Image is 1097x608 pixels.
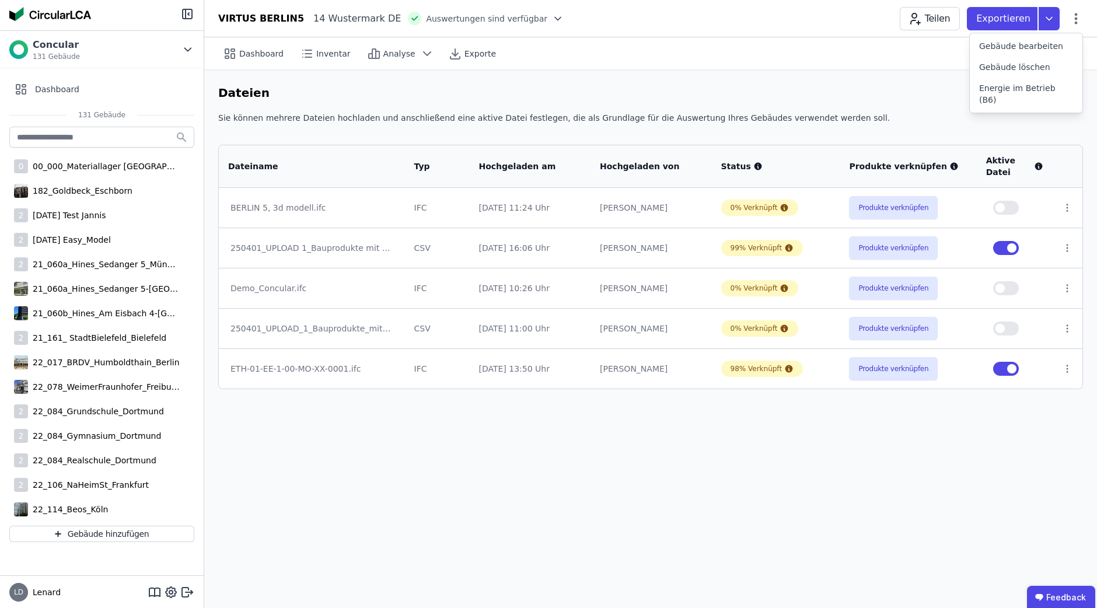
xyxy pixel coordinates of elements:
[849,317,938,340] button: Produkte verknüpfen
[28,381,180,393] div: 22_078_WeimerFraunhofer_Freiburg
[28,357,180,368] div: 22_017_BRDV_Humboldthain_Berlin
[14,233,28,247] div: 2
[731,243,782,253] div: 99% Verknüpft
[14,257,28,271] div: 2
[731,203,778,212] div: 0% Verknüpft
[464,48,496,60] span: Exporte
[28,258,180,270] div: 21_060a_Hines_Sedanger 5_München
[14,331,28,345] div: 2
[14,353,28,372] img: 22_017_BRDV_Humboldthain_Berlin
[35,83,79,95] span: Dashboard
[28,406,164,417] div: 22_084_Grundschule_Dortmund
[28,234,111,246] div: [DATE] Easy_Model
[28,185,132,197] div: 182_Goldbeck_Eschborn
[230,282,393,294] div: Demo_Concular.ifc
[218,12,304,26] div: VIRTUS BERLIN5
[28,308,180,319] div: 21_060b_Hines_Am Eisbach 4-[GEOGRAPHIC_DATA]
[731,364,782,373] div: 98% Verknüpft
[849,236,938,260] button: Produkte verknüpfen
[33,38,80,52] div: Concular
[414,282,460,294] div: IFC
[600,323,703,334] div: [PERSON_NAME]
[28,283,180,295] div: 21_060a_Hines_Sedanger 5-[GEOGRAPHIC_DATA]
[14,181,28,200] img: 182_Goldbeck_Eschborn
[414,160,446,172] div: Typ
[239,48,284,60] span: Dashboard
[14,429,28,443] div: 2
[14,378,28,396] img: 22_078_WeimerFraunhofer_Freiburg
[986,155,1043,178] div: Aktive Datei
[230,242,393,254] div: 250401_UPLOAD 1_Bauprodukte mit allen Infos + EPDs_update(1).xlsx
[731,284,778,293] div: 0% Verknüpft
[9,40,28,59] img: Concular
[900,7,960,30] button: Teilen
[478,160,567,172] div: Hochgeladen am
[14,478,28,492] div: 2
[849,196,938,219] button: Produkte verknüpfen
[218,112,1083,133] div: Sie können mehrere Dateien hochladen und anschließend eine aktive Datei festlegen, die als Grundl...
[28,209,106,221] div: [DATE] Test Jannis
[478,202,581,214] div: [DATE] 11:24 Uhr
[414,242,460,254] div: CSV
[600,242,703,254] div: [PERSON_NAME]
[28,586,61,598] span: Lenard
[218,84,270,103] h6: Dateien
[414,202,460,214] div: IFC
[14,279,28,298] img: 21_060a_Hines_Sedanger 5-München
[14,159,28,173] div: 0
[230,323,393,334] div: 250401_UPLOAD_1_Bauprodukte_mit_allen_Infos__EPDs_update.xlsx
[28,430,161,442] div: 22_084_Gymnasium_Dortmund
[230,363,393,375] div: ETH-01-EE-1-00-MO-XX-0001.ifc
[731,324,778,333] div: 0% Verknüpft
[14,500,28,519] img: 22_114_Beos_Köln
[478,242,581,254] div: [DATE] 16:06 Uhr
[849,277,938,300] button: Produkte verknüpfen
[600,202,703,214] div: [PERSON_NAME]
[28,504,108,515] div: 22_114_Beos_Köln
[976,12,1033,26] p: Exportieren
[979,61,1050,73] span: Gebäude löschen
[230,202,393,214] div: BERLIN 5, 3d modell.ifc
[28,455,156,466] div: 22_084_Realschule_Dortmund
[9,526,194,542] button: Gebäude hinzufügen
[9,7,91,21] img: Concular
[28,479,149,491] div: 22_106_NaHeimSt_Frankfurt
[33,52,80,61] span: 131 Gebäude
[414,323,460,334] div: CSV
[478,363,581,375] div: [DATE] 13:50 Uhr
[383,48,415,60] span: Analyse
[600,363,703,375] div: [PERSON_NAME]
[67,110,137,120] span: 131 Gebäude
[304,12,401,26] div: 14 Wustermark DE
[478,282,581,294] div: [DATE] 10:26 Uhr
[979,40,1063,52] span: Gebäude bearbeiten
[979,82,1073,106] span: Energie im Betrieb (B6)
[228,160,380,172] div: Dateiname
[28,160,180,172] div: 00_000_Materiallager [GEOGRAPHIC_DATA]
[14,589,23,596] span: LD
[478,323,581,334] div: [DATE] 11:00 Uhr
[600,282,703,294] div: [PERSON_NAME]
[426,13,547,25] span: Auswertungen sind verfügbar
[721,160,831,172] div: Status
[414,363,460,375] div: IFC
[849,160,967,172] div: Produkte verknüpfen
[14,453,28,467] div: 2
[14,208,28,222] div: 2
[14,404,28,418] div: 2
[316,48,351,60] span: Inventar
[600,160,688,172] div: Hochgeladen von
[28,332,166,344] div: 21_161_ StadtBielefeld_Bielefeld
[14,304,28,323] img: 21_060b_Hines_Am Eisbach 4-München
[849,357,938,380] button: Produkte verknüpfen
